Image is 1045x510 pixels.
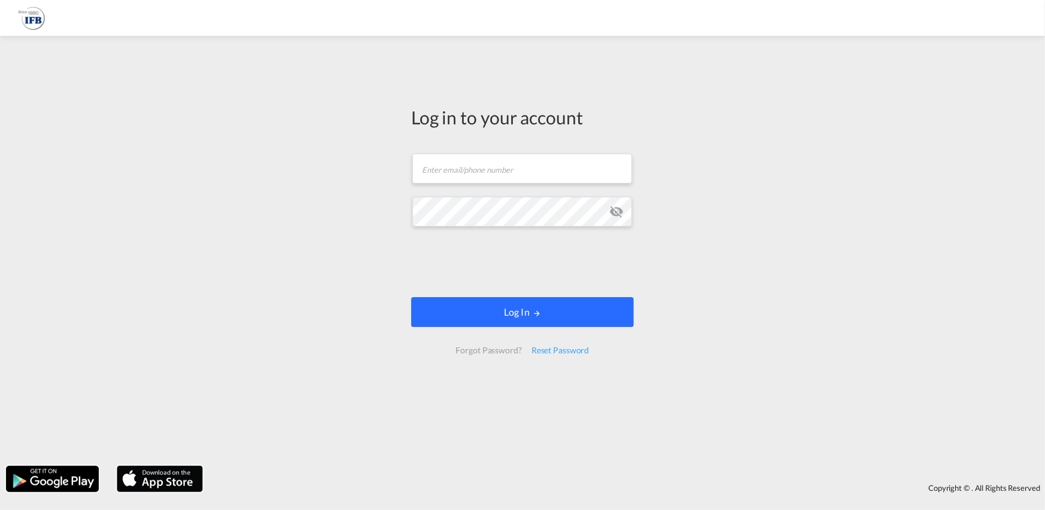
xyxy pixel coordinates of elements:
[411,105,634,130] div: Log in to your account
[527,340,594,361] div: Reset Password
[18,5,45,32] img: b628ab10256c11eeb52753acbc15d091.png
[609,204,624,219] md-icon: icon-eye-off
[412,154,632,184] input: Enter email/phone number
[451,340,526,361] div: Forgot Password?
[411,297,634,327] button: LOGIN
[5,465,100,493] img: google.png
[432,239,613,285] iframe: reCAPTCHA
[116,465,204,493] img: apple.png
[209,478,1045,498] div: Copyright © . All Rights Reserved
